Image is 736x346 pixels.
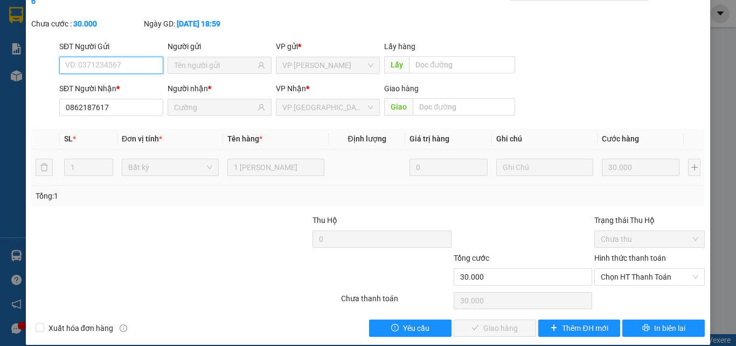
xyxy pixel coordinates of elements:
[282,99,373,116] span: VP Sài Gòn
[654,322,685,334] span: In biên lai
[384,42,415,51] span: Lấy hàng
[622,320,705,337] button: printerIn biên lai
[313,216,337,225] span: Thu Hộ
[384,56,409,73] span: Lấy
[601,231,698,247] span: Chưa thu
[496,159,593,176] input: Ghi Chú
[59,83,163,94] div: SĐT Người Nhận
[562,322,608,334] span: Thêm ĐH mới
[409,56,515,73] input: Dọc đường
[117,13,143,39] img: logo.jpg
[688,159,700,176] button: plus
[168,83,272,94] div: Người nhận
[369,320,452,337] button: exclamation-circleYêu cầu
[413,98,515,116] input: Dọc đường
[73,19,97,28] b: 30.000
[594,214,705,226] div: Trạng thái Thu Hộ
[348,134,386,143] span: Định lượng
[44,322,117,334] span: Xuất hóa đơn hàng
[168,40,272,52] div: Người gửi
[340,293,453,311] div: Chưa thanh toán
[602,159,679,176] input: 0
[258,62,265,69] span: user
[492,128,598,150] th: Ghi chú
[36,190,285,202] div: Tổng: 1
[31,18,142,30] div: Chưa cước :
[384,98,413,116] span: Giao
[409,159,487,176] input: 0
[594,254,666,262] label: Hình thức thanh toán
[13,70,61,120] b: [PERSON_NAME]
[550,324,558,333] span: plus
[128,159,212,175] span: Bất kỳ
[120,324,127,332] span: info-circle
[174,101,255,113] input: Tên người nhận
[227,159,324,176] input: VD: Bàn, Ghế
[276,40,380,52] div: VP gửi
[91,41,148,50] b: [DOMAIN_NAME]
[391,324,399,333] span: exclamation-circle
[642,324,650,333] span: printer
[177,19,220,28] b: [DATE] 18:59
[602,134,639,143] span: Cước hàng
[454,254,489,262] span: Tổng cước
[538,320,621,337] button: plusThêm ĐH mới
[36,159,53,176] button: delete
[403,322,429,334] span: Yêu cầu
[174,59,255,71] input: Tên người gửi
[601,269,698,285] span: Chọn HT Thanh Toán
[64,134,73,143] span: SL
[384,84,419,93] span: Giao hàng
[258,104,265,111] span: user
[122,134,162,143] span: Đơn vị tính
[276,84,306,93] span: VP Nhận
[454,320,536,337] button: checkGiao hàng
[409,134,449,143] span: Giá trị hàng
[227,134,262,143] span: Tên hàng
[91,51,148,65] li: (c) 2017
[59,40,163,52] div: SĐT Người Gửi
[144,18,254,30] div: Ngày GD:
[70,16,103,104] b: BIÊN NHẬN GỬI HÀNG HÓA
[282,57,373,73] span: VP Phan Thiết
